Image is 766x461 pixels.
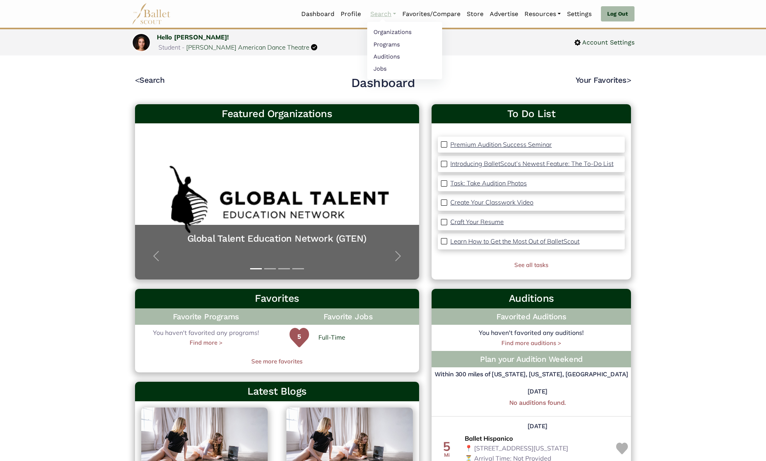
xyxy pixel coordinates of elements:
h3: Featured Organizations [141,107,413,121]
a: To Do List [438,107,625,121]
button: Slide 2 [264,264,276,273]
h4: Favorite Jobs [277,308,419,325]
a: Resources [521,6,564,22]
button: Slide 3 [278,264,290,273]
code: > [627,75,631,85]
p: 5 [290,332,309,351]
a: Profile [338,6,364,22]
span: Ballet Hispanico [465,434,513,444]
a: Settings [564,6,595,22]
p: Introducing BalletScout’s Newest Feature: The To-Do List [450,160,613,167]
a: Dashboard [298,6,338,22]
a: <Search [135,75,165,85]
button: Slide 1 [250,264,262,273]
a: Auditions [367,50,442,62]
a: Craft Your Resume [450,217,504,227]
h3: Favorites [141,292,413,305]
h5: [DATE] [465,388,610,396]
a: [PERSON_NAME] American Dance Theatre [186,43,309,51]
div: You haven't favorited any programs! [135,328,277,347]
button: Slide 4 [292,264,304,273]
a: Full-Time [318,333,345,343]
p: Learn How to Get the Most Out of BalletScout [450,237,579,245]
p: Create Your Classwork Video [450,198,533,206]
div: Mi [435,452,458,457]
a: Account Settings [574,37,634,48]
p: Premium Audition Success Seminar [450,141,552,148]
span: Student [158,43,180,51]
a: Task: Take Audition Photos [450,178,527,189]
img: profile picture [133,34,150,55]
h2: Dashboard [351,75,415,91]
h3: Auditions [438,292,625,305]
a: Search [367,6,399,22]
p: Craft Your Resume [450,218,504,226]
a: Programs [367,38,442,50]
span: - [182,43,185,51]
a: See all tasks [514,261,548,269]
a: Find more auditions > [501,339,561,347]
h5: No auditions found. [465,399,610,407]
h3: Latest Blogs [141,385,413,398]
div: 5 [435,440,458,452]
a: See more favorites [135,357,419,366]
h4: Favorited Auditions [438,311,625,322]
a: Hello [PERSON_NAME]! [157,33,229,41]
a: Organizations [367,26,442,38]
ul: Resources [367,22,442,79]
p: Task: Take Audition Photos [450,179,527,187]
code: < [135,75,140,85]
a: Find more > [190,338,222,347]
h5: Within 300 miles of [US_STATE], [US_STATE], [GEOGRAPHIC_DATA] [432,370,631,379]
a: Store [464,6,487,22]
a: Learn How to Get the Most Out of BalletScout [450,237,579,247]
a: Global Talent Education Network (GTEN) [143,233,412,245]
h4: Favorite Programs [135,308,277,325]
a: Favorites/Compare [399,6,464,22]
h5: [DATE] [465,422,610,431]
span: Account Settings [581,37,634,48]
a: Log Out [601,6,634,22]
img: heart-green.svg [290,328,309,347]
a: Create Your Classwork Video [450,198,533,208]
p: You haven't favorited any auditions! [432,328,631,338]
a: Advertise [487,6,521,22]
h4: Plan your Audition Weekend [438,354,625,364]
a: Premium Audition Success Seminar [450,140,552,150]
a: Introducing BalletScout’s Newest Feature: The To-Do List [450,159,613,169]
a: Jobs [367,62,442,75]
a: Your Favorites> [576,75,631,85]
